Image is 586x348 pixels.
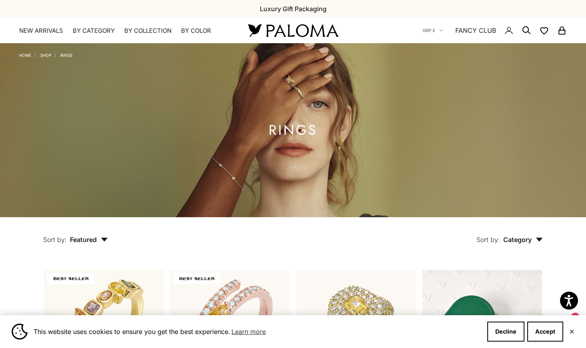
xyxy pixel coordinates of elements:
a: NEW ARRIVALS [19,27,63,35]
a: Shop [40,53,51,58]
a: Rings [60,53,72,58]
a: Learn more [230,326,267,338]
span: Sort by: [476,236,500,244]
span: This website uses cookies to ensure you get the best experience. [34,326,481,338]
span: Featured [70,236,108,244]
button: Close [569,329,574,334]
summary: By Category [73,27,115,35]
img: Cookie banner [12,324,28,340]
button: Accept [527,322,563,342]
nav: Secondary navigation [423,18,567,43]
span: BEST SELLER [47,273,94,284]
button: Sort by: Category [458,217,561,251]
h1: Rings [269,125,317,135]
summary: By Color [181,27,211,35]
a: Home [19,53,31,58]
summary: By Collection [124,27,171,35]
span: BEST SELLER [173,273,220,284]
a: FANCY CLUB [455,25,496,36]
span: GBP £ [423,27,435,34]
nav: Primary navigation [19,27,229,35]
button: Sort by: Featured [25,217,126,251]
p: Luxury Gift Packaging [260,4,327,14]
button: GBP £ [423,27,443,34]
nav: Breadcrumb [19,51,72,58]
span: Sort by: [43,236,67,244]
button: Decline [487,322,524,342]
span: Category [503,236,543,244]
